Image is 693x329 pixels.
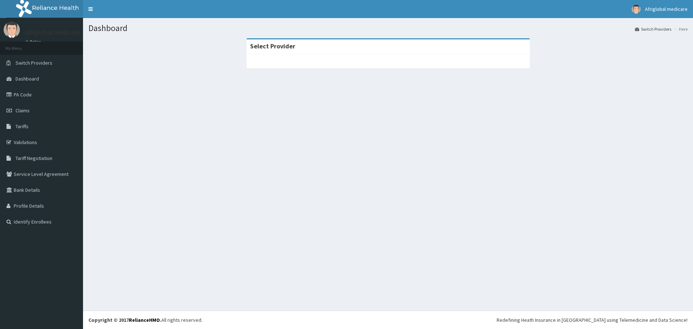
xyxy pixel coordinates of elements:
[25,39,43,44] a: Online
[645,6,688,12] span: Afriglobal medicare
[250,42,295,50] strong: Select Provider
[497,316,688,324] div: Redefining Heath Insurance in [GEOGRAPHIC_DATA] using Telemedicine and Data Science!
[25,29,80,36] p: Afriglobal medicare
[16,123,29,130] span: Tariffs
[672,26,688,32] li: Here
[129,317,160,323] a: RelianceHMO
[632,5,641,14] img: User Image
[635,26,671,32] a: Switch Providers
[4,22,20,38] img: User Image
[88,317,161,323] strong: Copyright © 2017 .
[16,107,30,114] span: Claims
[16,155,52,161] span: Tariff Negotiation
[16,60,52,66] span: Switch Providers
[88,23,688,33] h1: Dashboard
[16,75,39,82] span: Dashboard
[83,311,693,329] footer: All rights reserved.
